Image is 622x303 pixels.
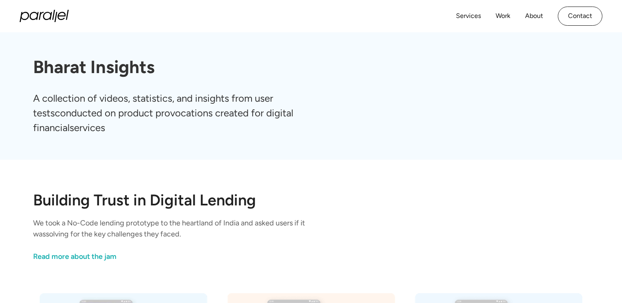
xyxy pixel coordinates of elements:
a: home [20,10,69,22]
h2: Building Trust in Digital Lending [33,192,589,208]
a: Work [496,10,510,22]
p: We took a No-Code lending prototype to the heartland of India and asked users if it wassolving fo... [33,218,339,240]
p: A collection of videos, statistics, and insights from user testsconducted on product provocations... [33,91,325,135]
h1: Bharat Insights [33,57,589,78]
a: About [525,10,543,22]
div: Read more about the jam [33,251,117,262]
a: Contact [558,7,602,26]
a: Services [456,10,481,22]
a: link [33,251,339,262]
